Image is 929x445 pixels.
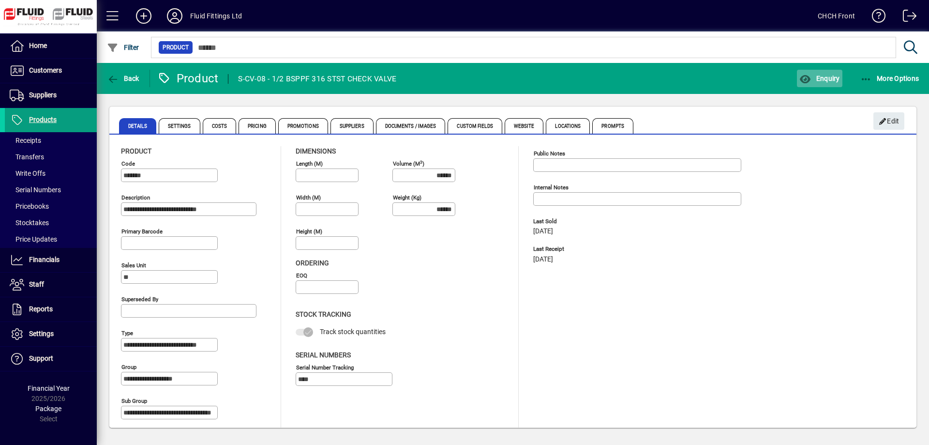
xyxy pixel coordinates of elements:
[5,149,97,165] a: Transfers
[533,228,553,235] span: [DATE]
[296,147,336,155] span: Dimensions
[818,8,855,24] div: CHCH Front
[278,118,328,134] span: Promotions
[10,235,57,243] span: Price Updates
[5,273,97,297] a: Staff
[5,248,97,272] a: Financials
[296,194,321,201] mat-label: Width (m)
[105,70,142,87] button: Back
[29,330,54,338] span: Settings
[10,186,61,194] span: Serial Numbers
[5,34,97,58] a: Home
[190,8,242,24] div: Fluid Fittings Ltd
[296,259,329,267] span: Ordering
[448,118,502,134] span: Custom Fields
[10,153,44,161] span: Transfers
[320,328,386,336] span: Track stock quantities
[29,305,53,313] span: Reports
[121,194,150,201] mat-label: Description
[420,159,422,164] sup: 3
[29,42,47,49] span: Home
[296,351,351,359] span: Serial Numbers
[873,112,904,130] button: Edit
[5,297,97,322] a: Reports
[119,118,156,134] span: Details
[296,272,307,279] mat-label: EOQ
[505,118,544,134] span: Website
[5,165,97,182] a: Write Offs
[121,330,133,337] mat-label: Type
[592,118,633,134] span: Prompts
[107,44,139,51] span: Filter
[121,262,146,269] mat-label: Sales unit
[797,70,842,87] button: Enquiry
[29,354,53,362] span: Support
[97,70,150,87] app-page-header-button: Back
[157,71,219,86] div: Product
[533,218,678,225] span: Last Sold
[10,219,49,227] span: Stocktakes
[879,113,899,129] span: Edit
[534,150,565,157] mat-label: Public Notes
[5,215,97,231] a: Stocktakes
[121,364,136,370] mat-label: Group
[533,246,678,252] span: Last Receipt
[533,256,553,263] span: [DATE]
[29,66,62,74] span: Customers
[5,182,97,198] a: Serial Numbers
[896,2,917,33] a: Logout
[393,160,424,167] mat-label: Volume (m )
[865,2,886,33] a: Knowledge Base
[105,39,142,56] button: Filter
[29,116,57,123] span: Products
[799,75,839,82] span: Enquiry
[5,322,97,346] a: Settings
[296,364,354,370] mat-label: Serial Number tracking
[5,198,97,215] a: Pricebooks
[10,202,49,210] span: Pricebooks
[330,118,374,134] span: Suppliers
[121,296,158,303] mat-label: Superseded by
[393,194,421,201] mat-label: Weight (Kg)
[28,384,70,392] span: Financial Year
[296,310,351,318] span: Stock Tracking
[203,118,237,134] span: Costs
[5,347,97,371] a: Support
[860,75,919,82] span: More Options
[858,70,922,87] button: More Options
[121,398,147,404] mat-label: Sub group
[296,160,323,167] mat-label: Length (m)
[5,59,97,83] a: Customers
[296,228,322,235] mat-label: Height (m)
[128,7,159,25] button: Add
[5,132,97,149] a: Receipts
[121,160,135,167] mat-label: Code
[10,137,41,144] span: Receipts
[121,147,151,155] span: Product
[239,118,276,134] span: Pricing
[107,75,139,82] span: Back
[534,184,569,191] mat-label: Internal Notes
[5,83,97,107] a: Suppliers
[159,118,200,134] span: Settings
[29,91,57,99] span: Suppliers
[376,118,446,134] span: Documents / Images
[159,7,190,25] button: Profile
[10,169,45,177] span: Write Offs
[29,256,60,263] span: Financials
[163,43,189,52] span: Product
[5,231,97,247] a: Price Updates
[29,280,44,288] span: Staff
[546,118,590,134] span: Locations
[35,405,61,413] span: Package
[238,71,396,87] div: S-CV-08 - 1/2 BSPPF 316 STST CHECK VALVE
[121,228,163,235] mat-label: Primary barcode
